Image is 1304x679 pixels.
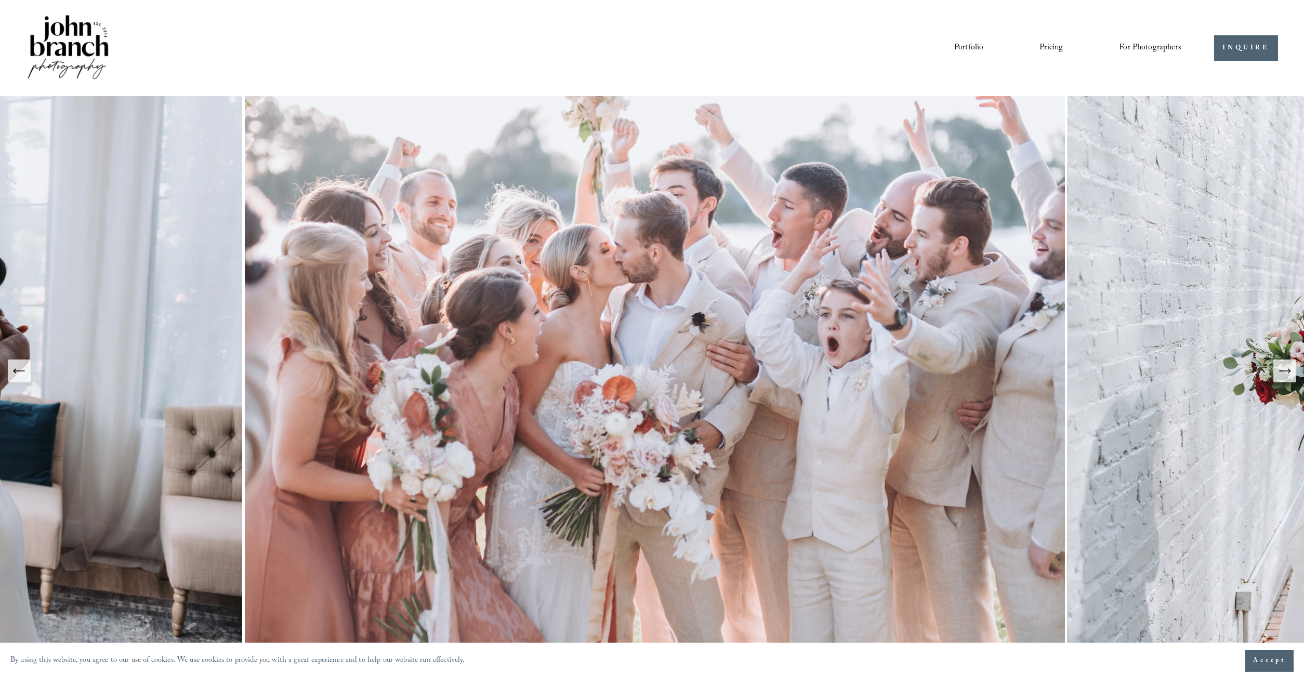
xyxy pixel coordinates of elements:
img: John Branch IV Photography [26,13,110,83]
button: Next Slide [1273,360,1296,382]
a: folder dropdown [1119,39,1181,57]
a: INQUIRE [1214,35,1278,61]
span: For Photographers [1119,40,1181,56]
a: Portfolio [954,39,983,57]
img: A wedding party celebrating outdoors, featuring a bride and groom kissing amidst cheering bridesm... [242,96,1068,646]
button: Accept [1245,650,1294,672]
a: Pricing [1039,39,1063,57]
span: Accept [1253,656,1286,666]
button: Previous Slide [8,360,31,382]
p: By using this website, you agree to our use of cookies. We use cookies to provide you with a grea... [10,654,465,669]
